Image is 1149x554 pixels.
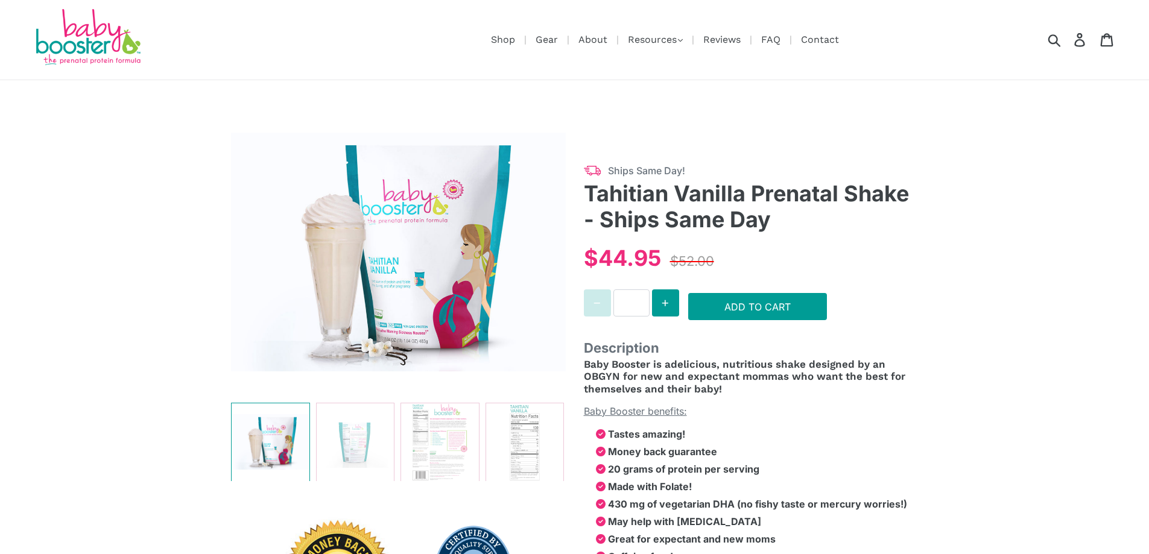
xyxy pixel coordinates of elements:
[1052,27,1085,53] input: Search
[608,515,761,527] strong: May help with [MEDICAL_DATA]
[724,301,791,313] span: Add to Cart
[608,533,776,545] strong: Great for expectant and new moms
[584,358,671,370] span: Baby Booster is a
[232,403,309,481] img: Tahitian Vanilla Prenatal Shake - Ships Same Day
[608,463,759,475] strong: 20 grams of protein per serving
[33,9,142,68] img: Baby Booster Prenatal Protein Supplements
[486,403,563,481] img: Tahitian Vanilla Prenatal Shake - Ships Same Day
[584,181,919,233] h3: Tahitian Vanilla Prenatal Shake - Ships Same Day
[697,32,747,47] a: Reviews
[401,403,479,481] img: Tahitian Vanilla Prenatal Shake - Ships Same Day
[613,289,650,316] input: Quantity for Tahitian Vanilla Prenatal Shake - Ships Same Day
[584,358,919,395] h4: delicious, nutritious shake designed by an OBGYN for new and expectant mommas who want the best f...
[652,289,679,316] button: Increase quantity for Tahitian Vanilla Prenatal Shake - Ships Same Day
[584,242,661,274] div: $44.95
[231,107,566,397] img: Tahitian Vanilla Prenatal Shake - Ships Same Day
[622,31,689,49] button: Resources
[608,480,692,493] strong: Made with Folate!
[316,403,394,481] img: Tahitian Vanilla Prenatal Shake - Ships Same Day
[584,338,919,358] span: Description
[572,32,613,47] a: About
[755,32,787,47] a: FAQ
[485,32,521,47] a: Shop
[608,428,685,440] strong: Tastes amazing!
[608,163,919,178] span: Ships Same Day!
[608,445,717,458] strong: Money back guarantee
[584,405,687,417] span: Baby Booster benefits:
[688,293,827,320] button: Add to Cart
[530,32,564,47] a: Gear
[795,32,845,47] a: Contact
[667,248,717,274] div: $52.00
[608,498,907,510] strong: 430 mg of vegetarian DHA (no fishy taste or mercury worries!)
